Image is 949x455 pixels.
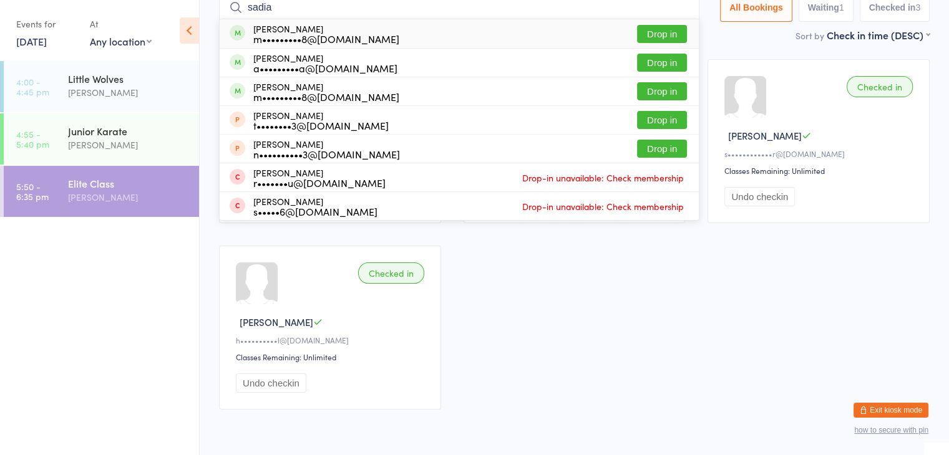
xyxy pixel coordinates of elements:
[358,262,424,284] div: Checked in
[519,168,687,187] span: Drop-in unavailable: Check membership
[68,138,188,152] div: [PERSON_NAME]
[253,53,397,73] div: [PERSON_NAME]
[16,181,49,201] time: 5:50 - 6:35 pm
[253,110,389,130] div: [PERSON_NAME]
[253,63,397,73] div: a•••••••••a@[DOMAIN_NAME]
[16,129,49,149] time: 4:55 - 5:40 pm
[637,140,687,158] button: Drop in
[253,120,389,130] div: t••••••••3@[DOMAIN_NAME]
[724,165,917,176] div: Classes Remaining: Unlimited
[827,28,930,42] div: Check in time (DESC)
[253,92,399,102] div: m•••••••••8@[DOMAIN_NAME]
[724,148,917,159] div: s••••••••••••r@[DOMAIN_NAME]
[637,54,687,72] button: Drop in
[253,149,400,159] div: n••••••••••3@[DOMAIN_NAME]
[915,2,920,12] div: 3
[519,197,687,216] span: Drop-in unavailable: Check membership
[68,124,188,138] div: Junior Karate
[236,373,306,393] button: Undo checkin
[728,129,802,142] span: [PERSON_NAME]
[68,176,188,190] div: Elite Class
[253,196,377,216] div: [PERSON_NAME]
[16,77,49,97] time: 4:00 - 4:45 pm
[253,168,386,188] div: [PERSON_NAME]
[90,14,152,34] div: At
[839,2,844,12] div: 1
[253,82,399,102] div: [PERSON_NAME]
[236,335,428,345] div: h••••••••••l@[DOMAIN_NAME]
[637,82,687,100] button: Drop in
[854,426,928,434] button: how to secure with pin
[854,403,928,418] button: Exit kiosk mode
[16,34,47,48] a: [DATE]
[253,34,399,44] div: m•••••••••8@[DOMAIN_NAME]
[240,315,313,328] span: [PERSON_NAME]
[253,178,386,188] div: r•••••••u@[DOMAIN_NAME]
[724,187,795,206] button: Undo checkin
[796,29,824,42] label: Sort by
[4,113,199,165] a: 4:55 -5:40 pmJunior Karate[PERSON_NAME]
[253,206,377,216] div: s•••••6@[DOMAIN_NAME]
[253,24,399,44] div: [PERSON_NAME]
[68,190,188,204] div: [PERSON_NAME]
[68,85,188,100] div: [PERSON_NAME]
[4,166,199,217] a: 5:50 -6:35 pmElite Class[PERSON_NAME]
[4,61,199,112] a: 4:00 -4:45 pmLittle Wolves[PERSON_NAME]
[847,76,913,97] div: Checked in
[236,352,428,362] div: Classes Remaining: Unlimited
[637,25,687,43] button: Drop in
[253,139,400,159] div: [PERSON_NAME]
[90,34,152,48] div: Any location
[68,72,188,85] div: Little Wolves
[637,111,687,129] button: Drop in
[16,14,77,34] div: Events for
